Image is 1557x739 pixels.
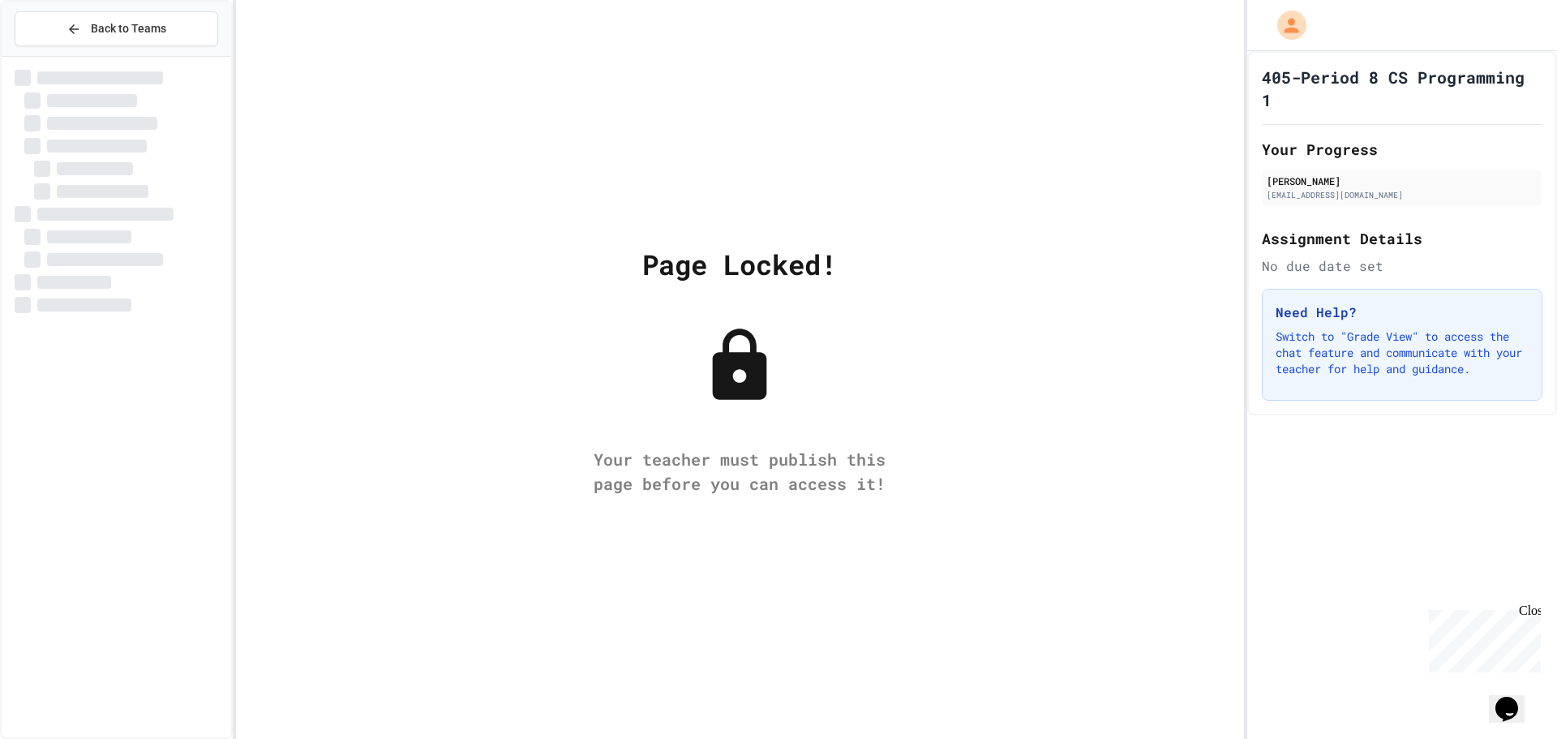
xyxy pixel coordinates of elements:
iframe: chat widget [1422,604,1541,672]
h1: 405-Period 8 CS Programming 1 [1262,66,1542,111]
div: Your teacher must publish this page before you can access it! [577,447,902,496]
div: [PERSON_NAME] [1267,174,1538,188]
h3: Need Help? [1276,303,1529,322]
div: No due date set [1262,256,1542,276]
button: Back to Teams [15,11,218,46]
div: Page Locked! [642,243,837,285]
iframe: chat widget [1489,674,1541,723]
h2: Assignment Details [1262,227,1542,250]
div: My Account [1260,6,1310,44]
h2: Your Progress [1262,138,1542,161]
div: Chat with us now!Close [6,6,112,103]
div: [EMAIL_ADDRESS][DOMAIN_NAME] [1267,189,1538,201]
span: Back to Teams [91,20,166,37]
p: Switch to "Grade View" to access the chat feature and communicate with your teacher for help and ... [1276,329,1529,377]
